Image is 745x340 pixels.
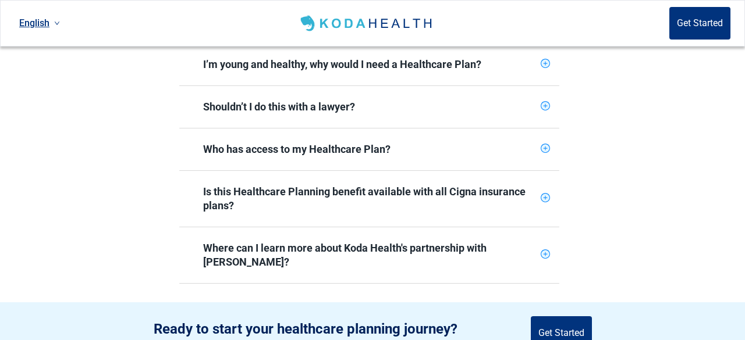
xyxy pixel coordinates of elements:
[203,241,536,269] div: Where can I learn more about Koda Health's partnership with [PERSON_NAME]?
[203,58,536,71] div: I’m young and healthy, why would I need a Healthcare Plan?
[541,249,550,259] span: plus-circle
[54,20,60,26] span: down
[154,321,457,337] h2: Ready to start your healthcare planning journey?
[203,142,536,156] div: Who has access to my Healthcare Plan?
[179,227,559,283] div: Where can I learn more about Koda Health's partnership with [PERSON_NAME]?
[179,128,559,170] div: Who has access to my Healthcare Plan?
[669,7,730,40] button: Get Started
[15,13,65,33] a: Current language: English
[541,144,550,153] span: plus-circle
[203,185,536,213] div: Is this Healthcare Planning benefit available with all Cigna insurance plans?
[203,100,536,114] div: Shouldn’t I do this with a lawyer?
[179,171,559,227] div: Is this Healthcare Planning benefit available with all Cigna insurance plans?
[298,14,436,33] img: Koda Health
[179,86,559,128] div: Shouldn’t I do this with a lawyer?
[541,59,550,68] span: plus-circle
[541,101,550,110] span: plus-circle
[179,44,559,85] div: I’m young and healthy, why would I need a Healthcare Plan?
[541,193,550,202] span: plus-circle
